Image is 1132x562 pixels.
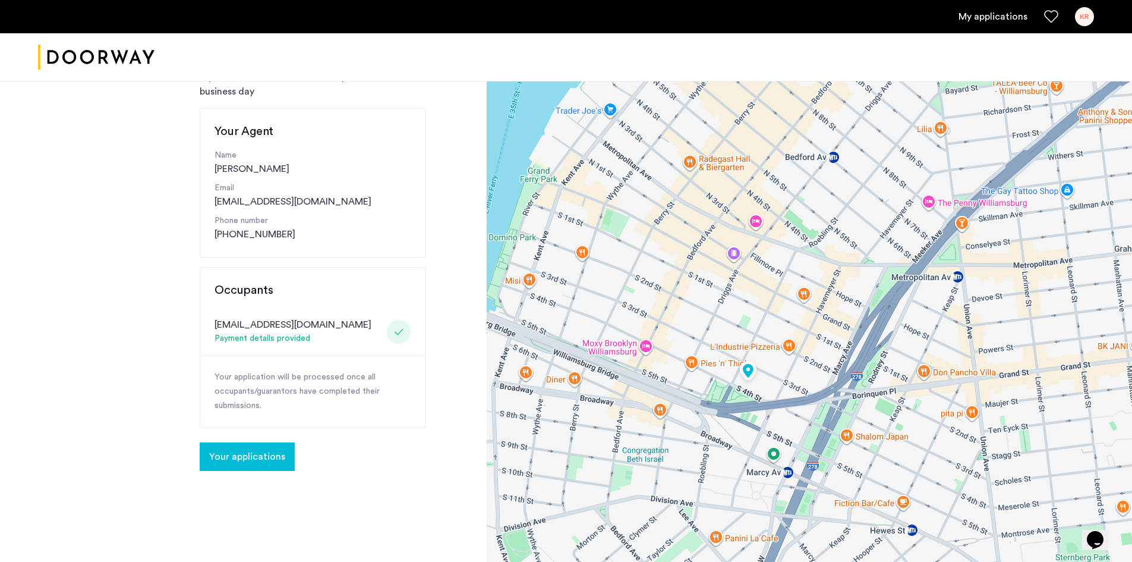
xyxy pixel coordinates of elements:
[215,182,411,194] p: Email
[209,450,285,464] span: Your applications
[215,318,371,332] div: [EMAIL_ADDRESS][DOMAIN_NAME]
[215,371,411,413] p: Your application will be processed once all occupants/guarantors have completed their submissions.
[215,332,371,346] div: Payment details provided
[1075,7,1094,26] div: KR
[215,149,411,162] p: Name
[200,442,295,471] button: button
[215,282,411,299] h3: Occupants
[200,452,295,461] cazamio-button: Go to application
[1044,10,1058,24] a: Favorites
[38,35,154,80] a: Cazamio logo
[215,227,295,241] a: [PHONE_NUMBER]
[215,123,411,140] h3: Your Agent
[1082,514,1120,550] iframe: chat widget
[215,194,371,209] a: [EMAIL_ADDRESS][DOMAIN_NAME]
[958,10,1027,24] a: My application
[215,215,411,227] p: Phone number
[215,149,411,176] div: [PERSON_NAME]
[38,35,154,80] img: logo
